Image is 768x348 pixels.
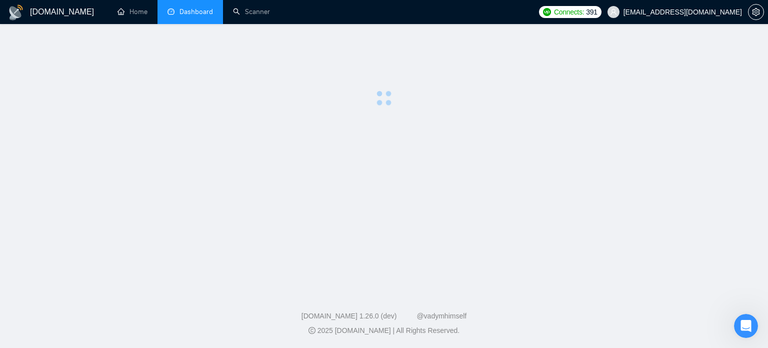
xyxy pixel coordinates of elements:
[308,327,315,334] span: copyright
[416,312,466,320] a: @vadymhimself
[8,325,760,336] div: 2025 [DOMAIN_NAME] | All Rights Reserved.
[610,9,617,16] span: user
[748,4,764,20] button: setting
[748,8,764,16] a: setting
[233,8,270,16] a: searchScanner
[179,8,213,16] span: Dashboard
[748,8,763,16] span: setting
[543,8,551,16] img: upwork-logo.png
[8,5,24,21] img: logo
[301,312,397,320] a: [DOMAIN_NAME] 1.26.0 (dev)
[117,8,147,16] a: homeHome
[586,7,597,18] span: 391
[167,8,174,15] span: dashboard
[734,314,758,338] iframe: Intercom live chat
[554,7,584,18] span: Connects:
